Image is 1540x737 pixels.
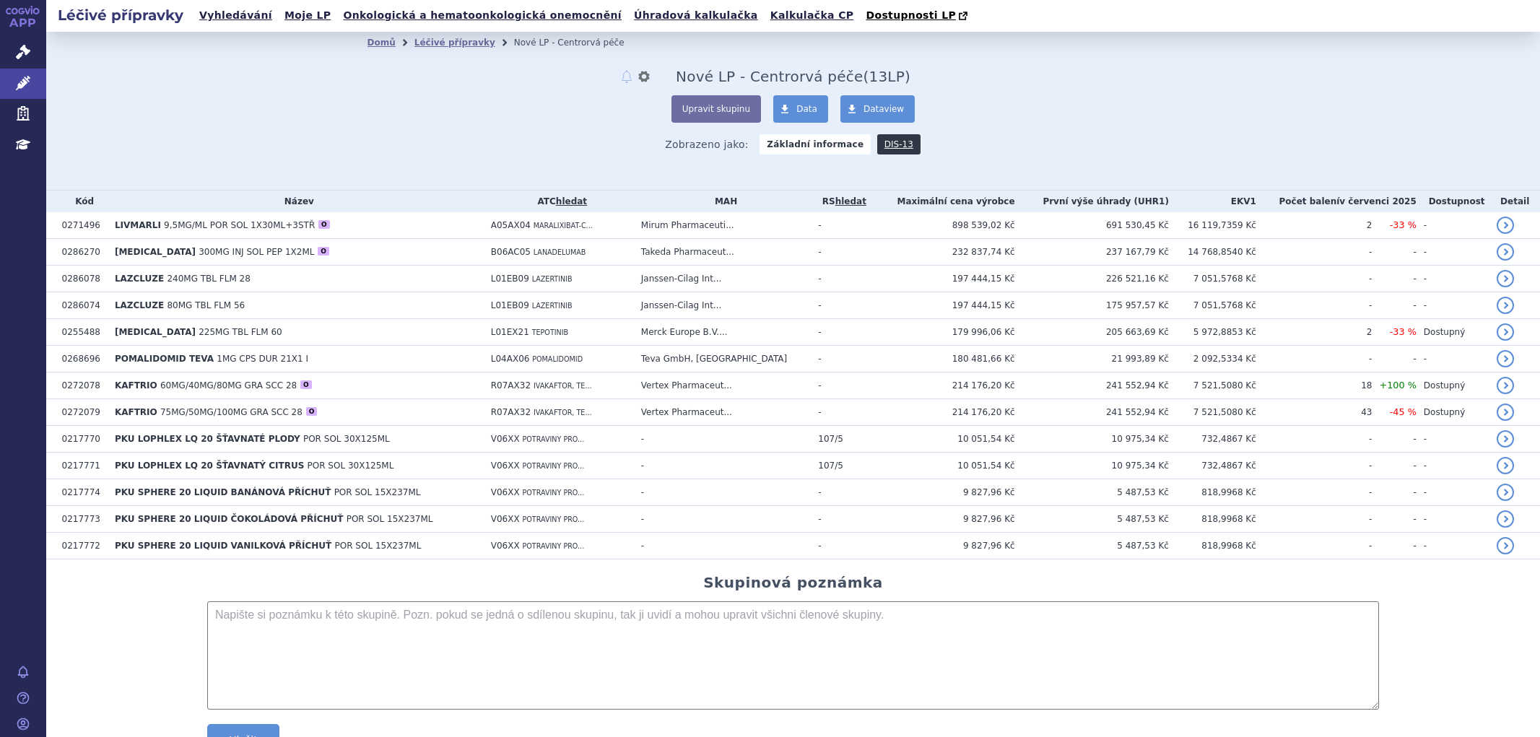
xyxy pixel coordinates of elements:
a: detail [1497,537,1514,554]
td: - [811,533,870,559]
td: 175 957,57 Kč [1015,292,1169,319]
td: 0217772 [55,533,108,559]
div: O [306,407,318,416]
th: RS [811,191,870,212]
td: Takeda Pharmaceut... [634,239,811,266]
span: PKU SPHERE 20 LIQUID ČOKOLÁDOVÁ PŘÍCHUŤ [115,514,344,524]
span: POR SOL 15X237ML [334,541,421,551]
td: - [1256,346,1372,372]
button: Upravit skupinu [671,95,761,123]
td: Dostupný [1417,372,1490,399]
td: 10 975,34 Kč [1015,453,1169,479]
td: 214 176,20 Kč [870,399,1014,426]
td: 0217774 [55,479,108,506]
a: detail [1497,297,1514,314]
span: POTRAVINY PRO... [523,435,585,443]
a: Vyhledávání [195,6,277,25]
span: MARALIXIBAT-C... [534,222,593,230]
td: 7 521,5080 Kč [1169,372,1256,399]
span: ( LP) [863,68,910,85]
td: 237 167,79 Kč [1015,239,1169,266]
span: -45 % [1390,406,1417,417]
td: - [1256,453,1372,479]
span: POTRAVINY PRO... [523,515,585,523]
span: IVAKAFTOR, TE... [534,382,592,390]
td: 232 837,74 Kč [870,239,1014,266]
span: V06XX [491,541,520,551]
span: LAZERTINIB [532,275,573,283]
td: 7 051,5768 Kč [1169,292,1256,319]
td: 0217771 [55,453,108,479]
span: -33 % [1390,219,1417,230]
td: - [1372,346,1416,372]
td: 14 768,8540 Kč [1169,239,1256,266]
td: - [811,479,870,506]
td: - [1256,292,1372,319]
a: Data [773,95,828,123]
span: v červenci 2025 [1339,196,1416,206]
span: POTRAVINY PRO... [523,489,585,497]
td: - [811,506,870,533]
td: 226 521,16 Kč [1015,266,1169,292]
span: POR SOL 15X237ML [347,514,433,524]
td: Janssen-Cilag Int... [634,266,811,292]
span: V06XX [491,434,520,444]
td: - [634,533,811,559]
td: - [811,319,870,346]
th: První výše úhrady (UHR1) [1015,191,1169,212]
td: - [811,292,870,319]
span: B06AC05 [491,247,531,257]
td: - [1417,346,1490,372]
span: A05AX04 [491,220,531,230]
span: POMALIDOMID [532,355,583,363]
button: nastavení [637,68,651,85]
span: V06XX [491,514,520,524]
span: Dataview [863,104,904,114]
td: - [634,453,811,479]
td: - [1417,506,1490,533]
h2: Skupinová poznámka [703,574,883,591]
span: 225MG TBL FLM 60 [199,327,282,337]
td: - [1372,239,1416,266]
td: - [1372,453,1416,479]
td: 10 051,54 Kč [870,453,1014,479]
span: PKU SPHERE 20 LIQUID BANÁNOVÁ PŘÍCHUŤ [115,487,331,497]
td: 7 051,5768 Kč [1169,266,1256,292]
th: EKV1 [1169,191,1256,212]
span: POR SOL 30X125ML [308,461,394,471]
th: Dostupnost [1417,191,1490,212]
a: detail [1497,510,1514,528]
td: 214 176,20 Kč [870,372,1014,399]
span: 300MG INJ SOL PEP 1X2ML [199,247,314,257]
a: detail [1497,350,1514,367]
td: 0217770 [55,426,108,453]
td: - [811,372,870,399]
td: 10 051,54 Kč [870,426,1014,453]
td: - [811,266,870,292]
th: ATC [484,191,634,212]
th: Počet balení [1256,191,1417,212]
td: 179 996,06 Kč [870,319,1014,346]
span: POR SOL 30X125ML [303,434,390,444]
td: - [1417,453,1490,479]
td: Merck Europe B.V.... [634,319,811,346]
span: KAFTRIO [115,407,157,417]
span: R07AX32 [491,380,531,391]
td: - [1417,212,1490,239]
span: Zobrazeno jako: [665,134,749,154]
td: 818,9968 Kč [1169,479,1256,506]
button: notifikace [619,68,634,85]
span: 80MG TBL FLM 56 [167,300,245,310]
span: -33 % [1390,326,1417,337]
span: POMALIDOMID TEVA [115,354,214,364]
td: 0286078 [55,266,108,292]
span: LAZCLUZE [115,300,164,310]
a: detail [1497,243,1514,261]
a: Léčivé přípravky [414,38,495,48]
td: 0272079 [55,399,108,426]
span: IVAKAFTOR, TE... [534,409,592,417]
span: 107/5 [818,434,843,444]
span: [MEDICAL_DATA] [115,247,196,257]
td: - [1372,426,1416,453]
td: 241 552,94 Kč [1015,372,1169,399]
